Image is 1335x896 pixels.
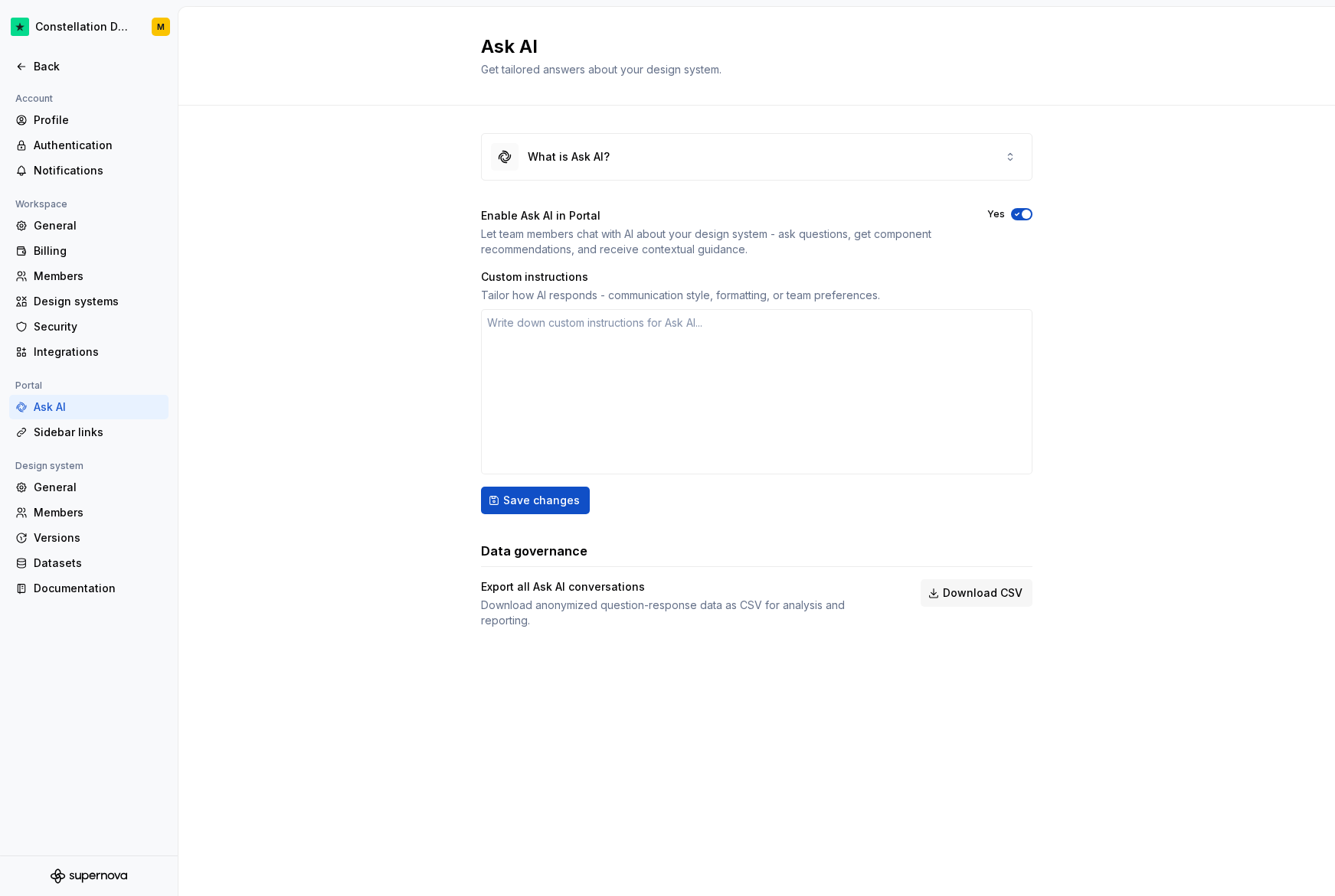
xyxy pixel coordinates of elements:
[481,598,893,628] div: Download anonymized question-response data as CSV for analysis and reporting.
[51,868,127,884] svg: Supernova Logo
[9,576,169,601] a: Documentation
[9,264,169,288] a: Members
[34,399,162,415] div: Ask AI
[9,314,169,339] a: Security
[943,585,1023,601] span: Download CSV
[34,243,162,259] div: Billing
[34,344,162,360] div: Integrations
[34,556,162,571] div: Datasets
[9,420,169,445] a: Sidebar links
[9,457,90,475] div: Design system
[11,18,29,36] img: d602db7a-5e75-4dfe-a0a4-4b8163c7bad2.png
[481,269,1032,285] div: Custom instructions
[481,208,960,223] div: Enable Ask AI in Portal
[9,526,169,550] a: Versions
[34,112,162,128] div: Profile
[34,581,162,596] div: Documentation
[503,493,580,508] span: Save changes
[9,376,48,395] div: Portal
[9,500,169,525] a: Members
[9,90,59,108] div: Account
[528,149,610,165] div: What is Ask AI?
[481,63,721,76] span: Get tailored answers about your design system.
[9,54,169,79] a: Back
[34,319,162,334] div: Security
[481,542,587,560] h3: Data governance
[34,138,162,153] div: Authentication
[3,10,175,44] button: Constellation Design SystemM
[34,425,162,440] div: Sidebar links
[9,133,169,158] a: Authentication
[9,213,169,238] a: General
[481,579,893,595] div: Export all Ask AI conversations
[9,239,169,263] a: Billing
[481,226,960,257] div: Let team members chat with AI about your design system - ask questions, get component recommendat...
[157,21,165,33] div: M
[34,163,162,178] div: Notifications
[34,294,162,309] div: Design systems
[481,34,1014,59] h2: Ask AI
[34,269,162,284] div: Members
[987,208,1005,220] label: Yes
[481,487,590,514] button: Save changes
[9,195,74,213] div: Workspace
[9,551,169,575] a: Datasets
[9,395,169,419] a: Ask AI
[34,505,162,520] div: Members
[9,108,169,132] a: Profile
[9,475,169,500] a: General
[9,340,169,364] a: Integrations
[35,19,133,34] div: Constellation Design System
[9,289,169,314] a: Design systems
[481,288,1032,303] div: Tailor how AI responds - communication style, formatting, or team preferences.
[34,59,162,74] div: Back
[34,480,162,495] div: General
[34,218,162,233] div: General
[9,158,169,183] a: Notifications
[34,530,162,546] div: Versions
[921,579,1032,607] button: Download CSV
